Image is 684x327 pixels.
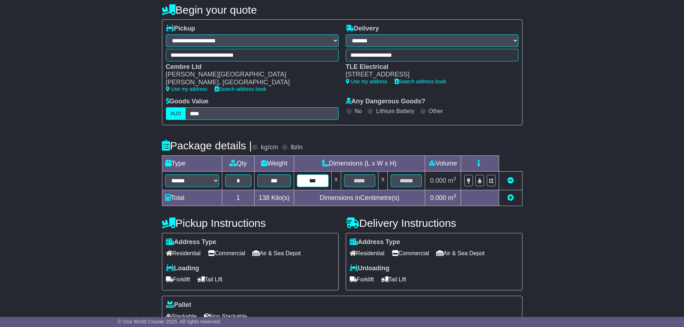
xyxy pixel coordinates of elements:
span: Tail Lift [381,274,406,285]
div: Cembre Ltd [166,63,331,71]
h4: Pickup Instructions [162,217,339,229]
span: m [448,194,456,201]
sup: 3 [453,176,456,181]
a: Use my address [346,79,387,84]
label: Any Dangerous Goods? [346,98,425,106]
span: © One World Courier 2025. All rights reserved. [118,319,222,324]
td: Volume [425,155,461,171]
span: Residential [166,248,201,259]
h4: Package details | [162,140,252,151]
td: Type [162,155,222,171]
a: Use my address [166,86,208,92]
span: Air & Sea Depot [252,248,301,259]
td: Weight [255,155,294,171]
span: m [448,177,456,184]
span: Air & Sea Depot [436,248,485,259]
label: Address Type [166,238,217,246]
div: [PERSON_NAME][GEOGRAPHIC_DATA] [166,71,331,79]
div: TLE Electrical [346,63,511,71]
a: Search address book [215,86,266,92]
h4: Begin your quote [162,4,522,16]
td: Kilo(s) [255,190,294,206]
span: Commercial [208,248,245,259]
td: x [331,171,341,190]
span: Forklift [350,274,374,285]
label: kg/cm [261,144,278,151]
label: Lithium Battery [376,108,414,115]
span: 0.000 [430,194,446,201]
sup: 3 [453,193,456,198]
div: [PERSON_NAME], [GEOGRAPHIC_DATA] [166,79,331,87]
a: Search address book [395,79,446,84]
label: AUD [166,107,186,120]
span: 138 [259,194,270,201]
td: Dimensions (L x W x H) [294,155,425,171]
span: 0.000 [430,177,446,184]
span: Commercial [392,248,429,259]
a: Remove this item [507,177,514,184]
label: Address Type [350,238,400,246]
div: [STREET_ADDRESS] [346,71,511,79]
label: Other [429,108,443,115]
td: 1 [222,190,255,206]
h4: Delivery Instructions [346,217,522,229]
label: Delivery [346,25,379,33]
a: Add new item [507,194,514,201]
label: Unloading [350,265,390,272]
label: No [355,108,362,115]
label: lb/in [290,144,302,151]
span: Residential [350,248,385,259]
td: Qty [222,155,255,171]
span: Non Stackable [204,311,247,322]
span: Tail Lift [197,274,223,285]
td: x [378,171,387,190]
label: Pickup [166,25,195,33]
label: Goods Value [166,98,209,106]
label: Pallet [166,301,191,309]
span: Forklift [166,274,190,285]
td: Dimensions in Centimetre(s) [294,190,425,206]
span: Stackable [166,311,197,322]
label: Loading [166,265,199,272]
td: Total [162,190,222,206]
